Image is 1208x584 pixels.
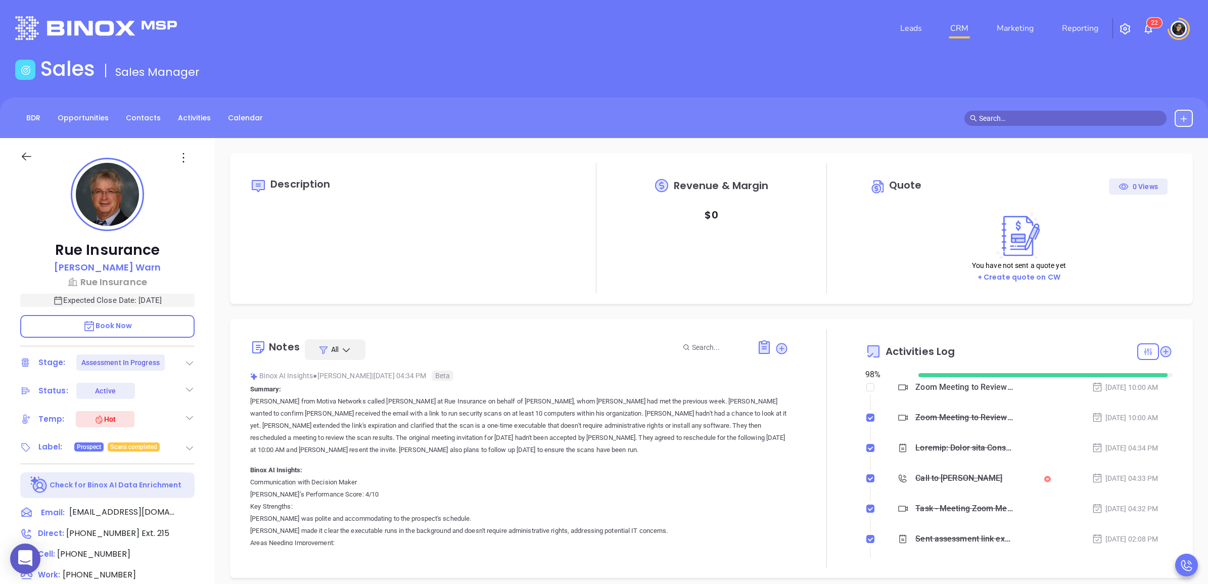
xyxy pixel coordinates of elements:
span: Direct : [38,528,64,538]
div: Hot [94,413,116,425]
a: Marketing [993,18,1038,38]
span: [PHONE_NUMBER] [63,569,136,580]
input: Search… [979,113,1161,124]
span: Work: [38,569,60,580]
img: iconNotification [1142,23,1154,35]
a: + Create quote on CW [978,272,1060,282]
span: Cell : [38,549,55,559]
div: Stage: [38,355,66,370]
div: Binox AI Insights [PERSON_NAME] | [DATE] 04:34 PM [250,368,788,383]
p: $ 0 [705,206,718,224]
span: All [331,344,339,354]
div: [DATE] 04:32 PM [1092,503,1158,514]
span: 2 [1154,19,1158,26]
span: Prospect [77,441,102,453]
b: Binox AI Insights: [250,466,302,474]
div: Assessment In Progress [81,354,160,371]
span: ● [313,372,317,380]
div: Sent assessment link expiring email. I called [PERSON_NAME] and no answer.&nbsp; [915,531,1013,547]
span: Beta [432,371,453,381]
a: BDR [20,110,47,126]
p: You have not sent a quote yet [972,260,1066,271]
span: Sales Manager [115,64,200,80]
span: [PHONE_NUMBER] [66,527,140,539]
div: Status: [38,383,68,398]
img: svg%3e [250,373,258,380]
img: Ai-Enrich-DaqCidB-.svg [30,476,48,494]
div: Loremip: Dolor sita Consec Adipisci elitse Doei te Inc Utlaboree do magnaa en Admini, veni Quis n... [915,440,1013,456]
p: [PERSON_NAME] Warn [54,260,161,274]
div: Label: [38,439,63,455]
img: logo [15,16,177,40]
div: 0 Views [1119,178,1158,195]
img: Create on CWSell [992,212,1046,260]
div: Active [95,383,116,399]
span: Ext. 215 [140,527,169,539]
a: Contacts [120,110,167,126]
span: Quote [889,178,922,192]
p: Expected Close Date: [DATE] [20,294,195,307]
div: Call to [PERSON_NAME] [915,471,1002,486]
a: Rue Insurance [20,275,195,289]
div: Zoom Meeting to Review Assessment - [PERSON_NAME] [915,380,1013,395]
span: [PHONE_NUMBER] [57,548,130,560]
img: profile-user [76,163,139,226]
span: Email: [41,506,65,519]
span: Revenue & Margin [674,181,769,191]
a: Opportunities [52,110,115,126]
span: 2 [1151,19,1154,26]
div: [DATE] 04:34 PM [1092,442,1158,454]
img: iconSetting [1119,23,1131,35]
a: Leads [896,18,926,38]
a: Calendar [222,110,269,126]
span: Book Now [83,321,132,331]
span: search [970,115,977,122]
h1: Sales [40,57,95,81]
span: Description [270,177,330,191]
p: Check for Binox AI Data Enrichment [50,480,181,490]
button: + Create quote on CW [974,272,1063,283]
span: Scans completed [110,441,157,453]
a: CRM [946,18,972,38]
input: Search... [692,342,746,353]
div: [DATE] 02:08 PM [1092,533,1158,545]
sup: 22 [1147,18,1162,28]
span: Activities Log [886,346,955,356]
div: [DATE] 10:00 AM [1092,382,1158,393]
div: Task - Meeting Zoom Meeting to Review Assessment - [PERSON_NAME] [915,501,1013,516]
div: 98 % [865,369,906,381]
div: Zoom Meeting to Review Assessment - [PERSON_NAME] [915,410,1013,425]
b: Summary: [250,385,281,393]
img: user [1171,21,1187,37]
a: Activities [172,110,217,126]
div: [DATE] 10:00 AM [1092,412,1158,423]
p: Rue Insurance [20,241,195,259]
div: Temp: [38,412,65,427]
img: Circle dollar [870,178,887,195]
div: [DATE] 04:33 PM [1092,473,1158,484]
p: [PERSON_NAME] from Motiva Networks called [PERSON_NAME] at Rue Insurance on behalf of [PERSON_NAM... [250,395,788,456]
a: [PERSON_NAME] Warn [54,260,161,275]
span: [EMAIL_ADDRESS][DOMAIN_NAME] [69,506,175,518]
div: Notes [269,342,300,352]
a: Reporting [1058,18,1102,38]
